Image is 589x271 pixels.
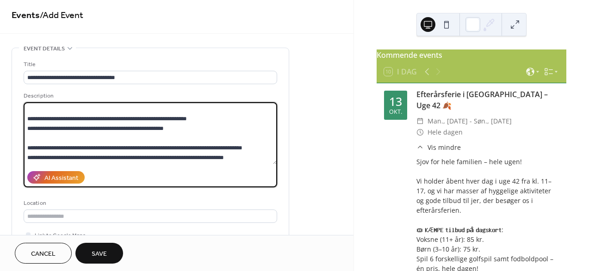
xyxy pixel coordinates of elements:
[44,173,78,183] div: AI Assistant
[40,6,83,25] span: / Add Event
[428,127,463,138] span: Hele dagen
[24,44,65,54] span: Event details
[377,49,566,61] div: Kommende events
[389,109,402,115] div: okt.
[416,142,424,152] div: ​
[416,127,424,138] div: ​
[35,231,86,240] span: Link to Google Maps
[24,91,275,101] div: Description
[31,249,56,259] span: Cancel
[92,249,107,259] span: Save
[389,96,402,107] div: 13
[416,142,461,152] button: ​Vis mindre
[24,60,275,69] div: Title
[416,89,559,111] div: Efterårsferie i [GEOGRAPHIC_DATA] – Uge 42 🍂
[428,142,461,152] span: Vis mindre
[75,243,123,264] button: Save
[12,6,40,25] a: Events
[428,116,512,127] span: man., [DATE] - søn., [DATE]
[24,198,275,208] div: Location
[416,116,424,127] div: ​
[27,171,85,184] button: AI Assistant
[15,243,72,264] button: Cancel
